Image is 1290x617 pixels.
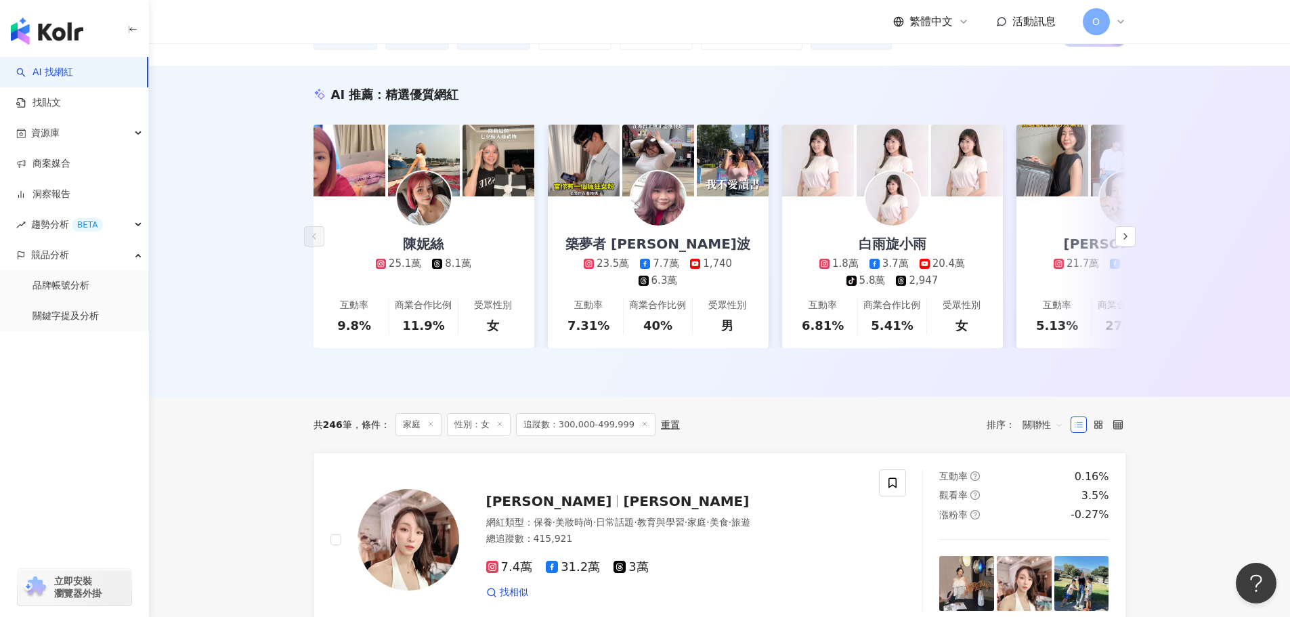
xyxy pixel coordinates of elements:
[1054,556,1109,611] img: post-image
[859,274,886,288] div: 5.8萬
[1012,15,1056,28] span: 活動訊息
[447,413,511,436] span: 性別：女
[845,234,940,253] div: 白雨旋小雨
[865,171,920,226] img: KOL Avatar
[16,66,73,79] a: searchAI 找網紅
[463,125,534,196] img: post-image
[31,118,60,148] span: 資源庫
[1043,299,1071,312] div: 互動率
[932,257,965,271] div: 20.4萬
[16,220,26,230] span: rise
[22,576,48,598] img: chrome extension
[631,171,685,226] img: KOL Avatar
[634,517,637,528] span: ·
[629,299,686,312] div: 商業合作比例
[970,471,980,481] span: question-circle
[593,517,596,528] span: ·
[500,586,528,599] span: 找相似
[596,517,634,528] span: 日常話題
[546,560,600,574] span: 31.2萬
[687,517,706,528] span: 家庭
[643,317,672,334] div: 40%
[389,234,457,253] div: 陳妮絲
[832,257,859,271] div: 1.8萬
[72,218,103,232] div: BETA
[710,517,729,528] span: 美食
[721,317,733,334] div: 男
[314,125,385,196] img: post-image
[1016,125,1088,196] img: post-image
[1100,171,1154,226] img: KOL Avatar
[534,517,553,528] span: 保養
[809,299,837,312] div: 互動率
[661,419,680,430] div: 重置
[1075,469,1109,484] div: 0.16%
[340,299,368,312] div: 互動率
[516,413,655,436] span: 追蹤數：300,000-499,999
[33,279,89,293] a: 品牌帳號分析
[782,125,854,196] img: post-image
[939,509,968,520] span: 漲粉率
[487,317,499,334] div: 女
[597,257,629,271] div: 23.5萬
[939,556,994,611] img: post-image
[706,517,709,528] span: ·
[882,257,909,271] div: 3.7萬
[970,490,980,500] span: question-circle
[397,171,451,226] img: KOL Avatar
[939,490,968,501] span: 觀看率
[1023,414,1063,435] span: 關聯性
[395,413,442,436] span: 家庭
[1098,299,1155,312] div: 商業合作比例
[857,125,928,196] img: post-image
[1236,563,1276,603] iframe: Help Scout Beacon - Open
[731,517,750,528] span: 旅遊
[863,299,920,312] div: 商業合作比例
[31,240,69,270] span: 競品分析
[1050,234,1203,253] div: [PERSON_NAME]
[708,299,746,312] div: 受眾性別
[486,516,863,530] div: 網紅類型 ：
[955,317,968,334] div: 女
[729,517,731,528] span: ·
[314,196,534,348] a: 陳妮絲25.1萬8.1萬互動率9.8%商業合作比例11.9%受眾性別女
[1123,257,1149,271] div: 3.3萬
[11,18,83,45] img: logo
[1016,196,1237,348] a: [PERSON_NAME]21.7萬3.3萬9.4萬互動率5.13%商業合作比例27.3%受眾性別女
[352,419,390,430] span: 條件 ：
[33,310,99,323] a: 關鍵字提及分析
[943,299,981,312] div: 受眾性別
[909,14,953,29] span: 繁體中文
[871,317,913,334] div: 5.41%
[337,317,371,334] div: 9.8%
[555,517,593,528] span: 美妝時尚
[18,569,131,605] a: chrome extension立即安裝 瀏覽器外掛
[1092,14,1100,29] span: O
[314,419,352,430] div: 共 筆
[395,299,452,312] div: 商業合作比例
[388,125,460,196] img: post-image
[552,234,764,253] div: 築夢者 [PERSON_NAME]波
[697,125,769,196] img: post-image
[703,257,732,271] div: 1,740
[486,532,863,546] div: 總追蹤數 ： 415,921
[987,414,1071,435] div: 排序：
[1081,488,1109,503] div: 3.5%
[685,517,687,528] span: ·
[31,209,103,240] span: 趨勢分析
[358,489,459,591] img: KOL Avatar
[1067,257,1099,271] div: 21.7萬
[997,556,1052,611] img: post-image
[553,517,555,528] span: ·
[474,299,512,312] div: 受眾性別
[614,560,648,574] span: 3萬
[567,317,609,334] div: 7.31%
[1036,317,1078,334] div: 5.13%
[622,125,694,196] img: post-image
[331,86,459,103] div: AI 推薦 ：
[1091,125,1163,196] img: post-image
[548,196,769,348] a: 築夢者 [PERSON_NAME]波23.5萬7.7萬1,7406.3萬互動率7.31%商業合作比例40%受眾性別男
[385,87,458,102] span: 精選優質網紅
[802,317,844,334] div: 6.81%
[931,125,1003,196] img: post-image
